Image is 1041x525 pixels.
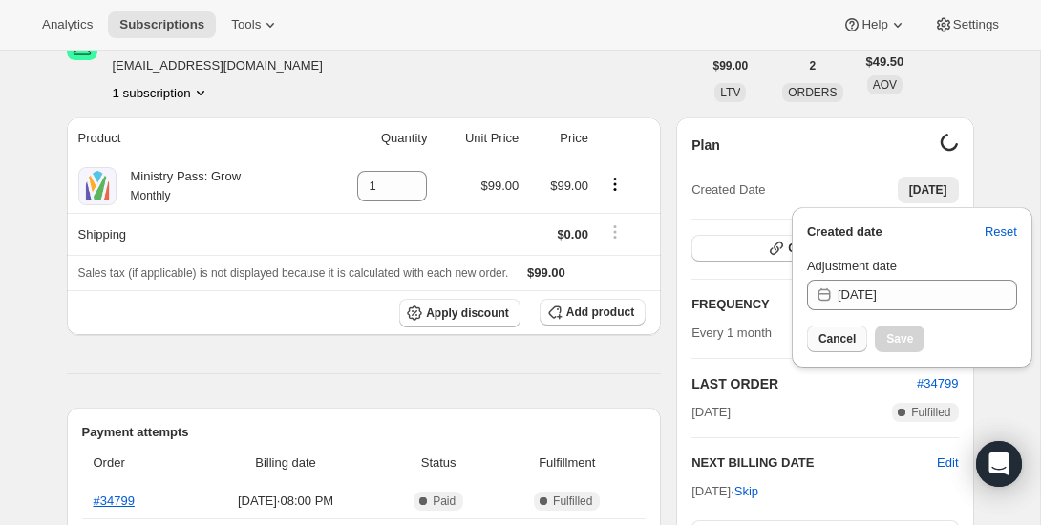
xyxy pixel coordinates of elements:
div: Open Intercom Messenger [976,441,1022,487]
h2: LAST ORDER [691,374,917,393]
span: Tools [231,17,261,32]
span: Billing date [194,453,377,472]
button: Shipping actions [600,221,630,242]
button: Tools [220,11,291,38]
th: Order [82,442,189,484]
button: Help [831,11,918,38]
th: Product [67,117,320,159]
span: Sales tax (if applicable) is not displayed because it is calculated with each new order. [78,266,509,280]
span: Reset [985,222,1017,241]
button: Settings [923,11,1010,38]
small: Monthly [131,189,171,202]
button: $99.00 [702,52,760,79]
button: Skip [723,476,770,507]
span: Apply discount [426,305,509,321]
span: Paid [433,493,456,509]
button: Analytics [31,11,104,38]
span: Fulfilled [553,493,592,509]
span: $99.00 [481,178,520,193]
button: Add product [540,299,646,325]
th: Shipping [67,213,320,255]
button: Apply discount [399,299,520,327]
span: Every 1 month [691,325,772,340]
span: [DATE] · [691,484,758,498]
span: Fulfilled [911,405,950,420]
button: #34799 [917,374,958,393]
button: Edit [937,453,958,472]
span: [DATE] [909,182,947,198]
h2: Plan [691,136,720,155]
span: $0.00 [557,227,588,241]
span: Cancel [818,331,856,346]
h2: Payment attempts [82,423,647,442]
span: Created date [807,222,882,241]
button: Product actions [600,174,630,195]
span: AOV [873,78,897,92]
span: $99.00 [527,265,565,280]
span: 2 [810,58,817,73]
span: $49.50 [866,52,904,72]
h2: NEXT BILLING DATE [691,453,937,472]
span: [EMAIL_ADDRESS][DOMAIN_NAME] [113,56,378,75]
button: Customer Portal [691,235,958,262]
th: Price [524,117,594,159]
button: Subscriptions [108,11,216,38]
span: [DATE] · 08:00 PM [194,492,377,511]
span: Add product [566,304,634,320]
span: Status [389,453,488,472]
span: Fulfillment [499,453,634,472]
span: Skip [734,482,758,501]
span: ORDERS [788,86,837,99]
span: Adjustment date [807,259,897,273]
a: #34799 [94,493,135,508]
span: Help [861,17,887,32]
div: Ministry Pass: Grow [117,167,242,205]
span: Settings [953,17,999,32]
span: $99.00 [550,178,588,193]
button: [DATE] [898,177,959,203]
img: product img [78,167,117,205]
span: [DATE] [691,403,731,422]
button: Product actions [113,83,210,102]
th: Quantity [319,117,433,159]
button: 2 [798,52,828,79]
button: Cancel [807,325,867,352]
span: Created Date [691,180,765,199]
span: $99.00 [713,58,749,73]
button: Reset [973,217,1029,247]
th: Unit Price [433,117,524,159]
span: Subscriptions [119,17,204,32]
h2: FREQUENCY [691,295,937,314]
span: Analytics [42,17,93,32]
span: LTV [720,86,740,99]
a: #34799 [917,376,958,390]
